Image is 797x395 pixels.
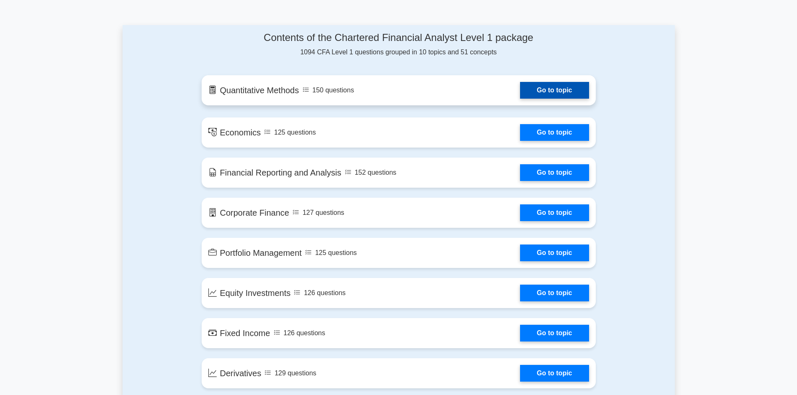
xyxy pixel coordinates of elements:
[520,204,589,221] a: Go to topic
[520,365,589,382] a: Go to topic
[520,124,589,141] a: Go to topic
[520,82,589,99] a: Go to topic
[520,325,589,341] a: Go to topic
[202,32,596,44] h4: Contents of the Chartered Financial Analyst Level 1 package
[520,164,589,181] a: Go to topic
[202,32,596,57] div: 1094 CFA Level 1 questions grouped in 10 topics and 51 concepts
[520,245,589,261] a: Go to topic
[520,285,589,301] a: Go to topic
